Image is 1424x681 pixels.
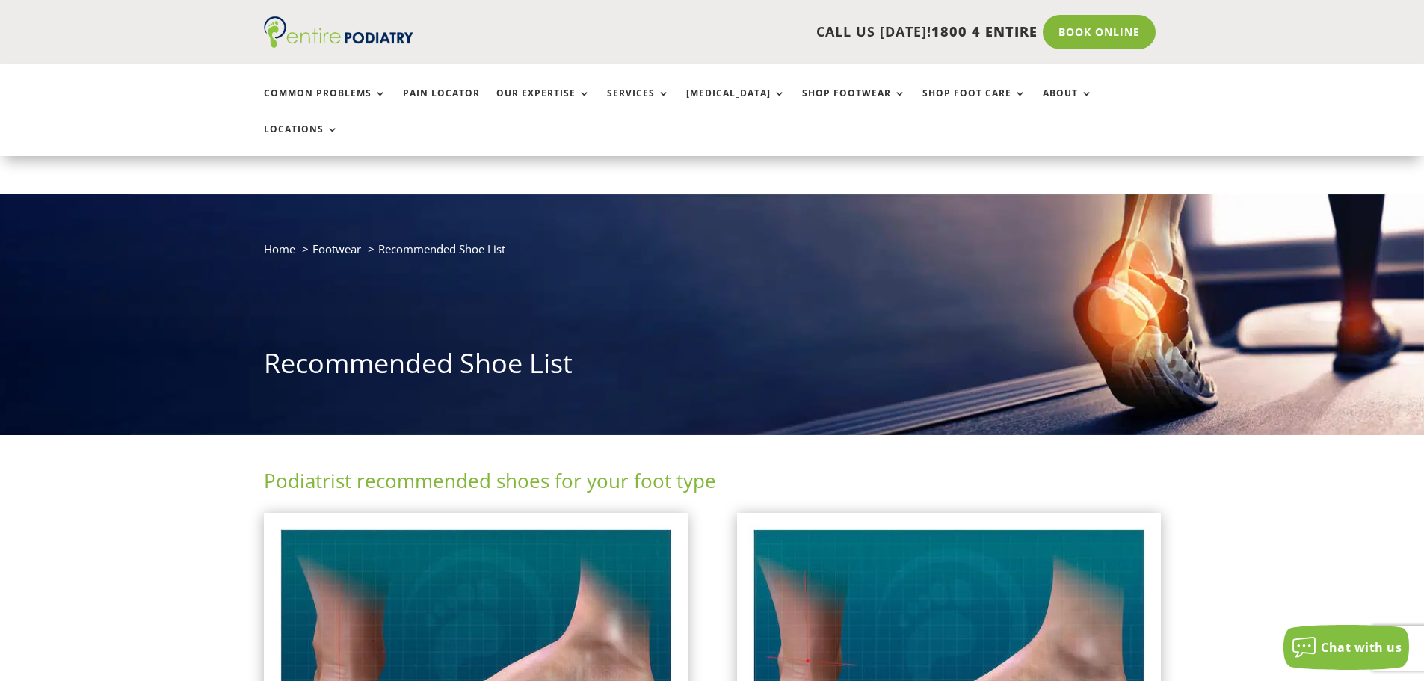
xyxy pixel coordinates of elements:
[1043,15,1156,49] a: Book Online
[264,239,1161,270] nav: breadcrumb
[607,88,670,120] a: Services
[1283,625,1409,670] button: Chat with us
[264,467,1161,502] h2: Podiatrist recommended shoes for your foot type
[264,345,1161,389] h1: Recommended Shoe List
[264,16,413,48] img: logo (1)
[264,124,339,156] a: Locations
[496,88,591,120] a: Our Expertise
[1321,639,1402,656] span: Chat with us
[378,241,505,256] span: Recommended Shoe List
[403,88,480,120] a: Pain Locator
[312,241,361,256] a: Footwear
[802,88,906,120] a: Shop Footwear
[264,88,386,120] a: Common Problems
[931,22,1038,40] span: 1800 4 ENTIRE
[471,22,1038,42] p: CALL US [DATE]!
[264,241,295,256] a: Home
[1043,88,1093,120] a: About
[686,88,786,120] a: [MEDICAL_DATA]
[922,88,1026,120] a: Shop Foot Care
[264,36,413,51] a: Entire Podiatry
